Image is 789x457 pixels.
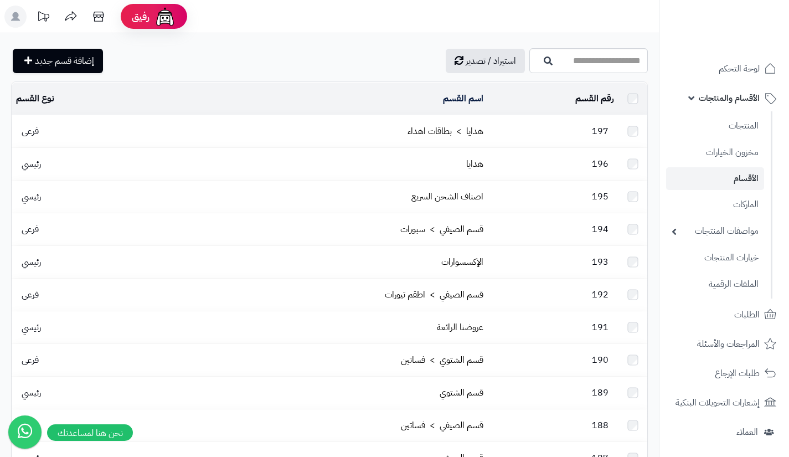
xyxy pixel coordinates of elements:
[16,353,44,367] span: فرعى
[35,54,94,68] span: إضافة قسم جديد
[16,125,44,138] span: فرعى
[16,386,47,399] span: رئيسي
[675,395,760,410] span: إشعارات التحويلات البنكية
[492,93,614,105] div: رقم القسم
[666,114,764,138] a: المنتجات
[16,190,47,203] span: رئيسي
[666,360,782,387] a: طلبات الإرجاع
[586,321,614,334] span: 191
[586,125,614,138] span: 197
[734,307,760,322] span: الطلبات
[666,167,764,190] a: الأقسام
[719,61,760,76] span: لوحة التحكم
[16,288,44,301] span: فرعى
[154,6,176,28] img: ai-face.png
[586,255,614,269] span: 193
[132,10,149,23] span: رفيق
[666,193,764,217] a: الماركات
[666,246,764,270] a: خيارات المنتجات
[666,55,782,82] a: لوحة التحكم
[443,92,483,105] a: اسم القسم
[666,219,764,243] a: مواصفات المنتجات
[736,424,758,440] span: العملاء
[16,157,47,171] span: رئيسي
[699,90,760,106] span: الأقسام والمنتجات
[666,141,764,165] a: مخزون الخيارات
[16,321,47,334] span: رئيسي
[666,389,782,416] a: إشعارات التحويلات البنكية
[466,157,483,171] a: هدايا
[666,331,782,357] a: المراجعات والأسئلة
[29,6,57,30] a: تحديثات المنصة
[401,353,483,367] a: قسم الشتوي > فساتين
[466,54,516,68] span: استيراد / تصدير
[446,49,525,73] a: استيراد / تصدير
[13,49,103,73] a: إضافة قسم جديد
[586,157,614,171] span: 196
[16,255,47,269] span: رئيسي
[586,419,614,432] span: 188
[408,125,483,138] a: هدايا > بطاقات اهداء
[441,255,483,269] a: الإكسسوارات
[12,83,141,115] td: نوع القسم
[715,366,760,381] span: طلبات الإرجاع
[666,301,782,328] a: الطلبات
[411,190,483,203] a: اصناف الشحن السريع
[437,321,483,334] a: عروضنا الرائعة
[586,223,614,236] span: 194
[586,353,614,367] span: 190
[586,288,614,301] span: 192
[586,190,614,203] span: 195
[16,223,44,236] span: فرعى
[440,386,483,399] a: قسم الشتوي
[666,419,782,445] a: العملاء
[697,336,760,352] span: المراجعات والأسئلة
[666,273,764,296] a: الملفات الرقمية
[586,386,614,399] span: 189
[385,288,483,301] a: قسم الصيفي > اطقم تيورات
[400,223,483,236] a: قسم الصيفي > سبورات
[401,419,483,432] a: قسم الصيفي > فساتين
